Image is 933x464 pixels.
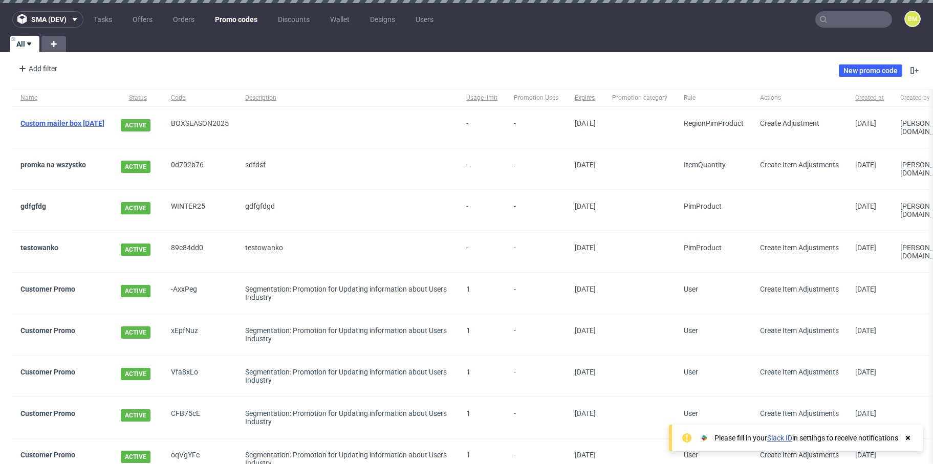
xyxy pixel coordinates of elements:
span: [DATE] [855,451,876,459]
span: ACTIVE [121,244,150,256]
span: PimProduct [684,244,722,252]
span: Name [20,94,104,102]
span: ACTIVE [121,409,150,422]
span: ACTIVE [121,119,150,131]
span: [DATE] [855,409,876,417]
span: - [514,326,558,343]
span: Region PimProduct [684,119,744,127]
span: ACTIVE [121,161,150,173]
span: Code [171,94,229,102]
a: Offers [126,11,159,28]
span: ACTIVE [121,451,150,463]
span: WINTER25 [171,202,229,218]
span: ACTIVE [121,202,150,214]
span: PimProduct [684,202,722,210]
a: gdfgfdg [20,202,46,210]
span: User [684,368,698,376]
span: - [514,161,558,177]
span: Rule [684,94,744,102]
span: [DATE] [855,161,876,169]
span: [DATE] [575,451,596,459]
span: [DATE] [575,409,596,417]
span: Status [121,94,155,102]
span: - [514,119,558,136]
span: User [684,409,698,417]
span: Create Item Adjustments [760,451,839,459]
span: - [466,202,497,218]
span: Create Item Adjustments [760,409,839,417]
span: Actions [760,94,839,102]
div: Segmentation: Promotion for Updating information about Users Industry [245,285,450,301]
span: CFB75cE [171,409,229,426]
a: promka na wszystko [20,161,86,169]
a: Customer Promo [20,409,75,417]
span: User [684,451,698,459]
span: [DATE] [575,368,596,376]
span: xEpfNuz [171,326,229,343]
a: testowanko [20,244,58,252]
span: 1 [466,409,470,417]
div: Segmentation: Promotion for Updating information about Users Industry [245,326,450,343]
span: - [514,368,558,384]
span: [DATE] [855,368,876,376]
span: [DATE] [855,326,876,335]
span: Create Item Adjustments [760,368,839,376]
a: Customer Promo [20,326,75,335]
a: Orders [167,11,201,28]
a: Customer Promo [20,368,75,376]
div: Please fill in your in settings to receive notifications [714,433,898,443]
span: ItemQuantity [684,161,726,169]
button: sma (dev) [12,11,83,28]
span: -AxxPeg [171,285,229,301]
span: 1 [466,285,470,293]
span: [DATE] [575,119,596,127]
span: [DATE] [575,202,596,210]
span: 1 [466,451,470,459]
img: Slack [699,433,709,443]
a: Customer Promo [20,451,75,459]
span: - [514,409,558,426]
span: - [514,285,558,301]
span: [DATE] [575,161,596,169]
figcaption: BM [905,12,920,26]
a: Designs [364,11,401,28]
span: [DATE] [575,326,596,335]
span: [DATE] [855,202,876,210]
a: All [10,36,39,52]
div: sdfdsf [245,161,450,169]
a: Discounts [272,11,316,28]
span: ACTIVE [121,285,150,297]
span: Vfa8xLo [171,368,229,384]
div: Segmentation: Promotion for Updating information about Users Industry [245,368,450,384]
div: gdfgfdgd [245,202,450,210]
span: sma (dev) [31,16,67,23]
span: 0d702b76 [171,161,229,177]
a: Custom mailer box [DATE] [20,119,104,127]
div: Add filter [14,60,59,77]
span: Create Item Adjustments [760,161,839,169]
a: Wallet [324,11,356,28]
div: Segmentation: Promotion for Updating information about Users Industry [245,409,450,426]
a: New promo code [839,64,902,77]
span: Create Item Adjustments [760,326,839,335]
a: Promo codes [209,11,264,28]
span: Description [245,94,450,102]
div: testowanko [245,244,450,252]
a: Slack ID [767,434,792,442]
span: - [466,119,497,136]
span: [DATE] [855,285,876,293]
span: - [514,244,558,260]
span: User [684,326,698,335]
a: Tasks [88,11,118,28]
span: 89c84dd0 [171,244,229,260]
span: - [466,161,497,177]
span: 1 [466,368,470,376]
span: Usage limit [466,94,497,102]
span: Create Item Adjustments [760,244,839,252]
span: 1 [466,326,470,335]
span: [DATE] [575,285,596,293]
span: Promotion category [612,94,667,102]
a: Users [409,11,440,28]
span: Promotion Uses [514,94,558,102]
span: Created at [855,94,884,102]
